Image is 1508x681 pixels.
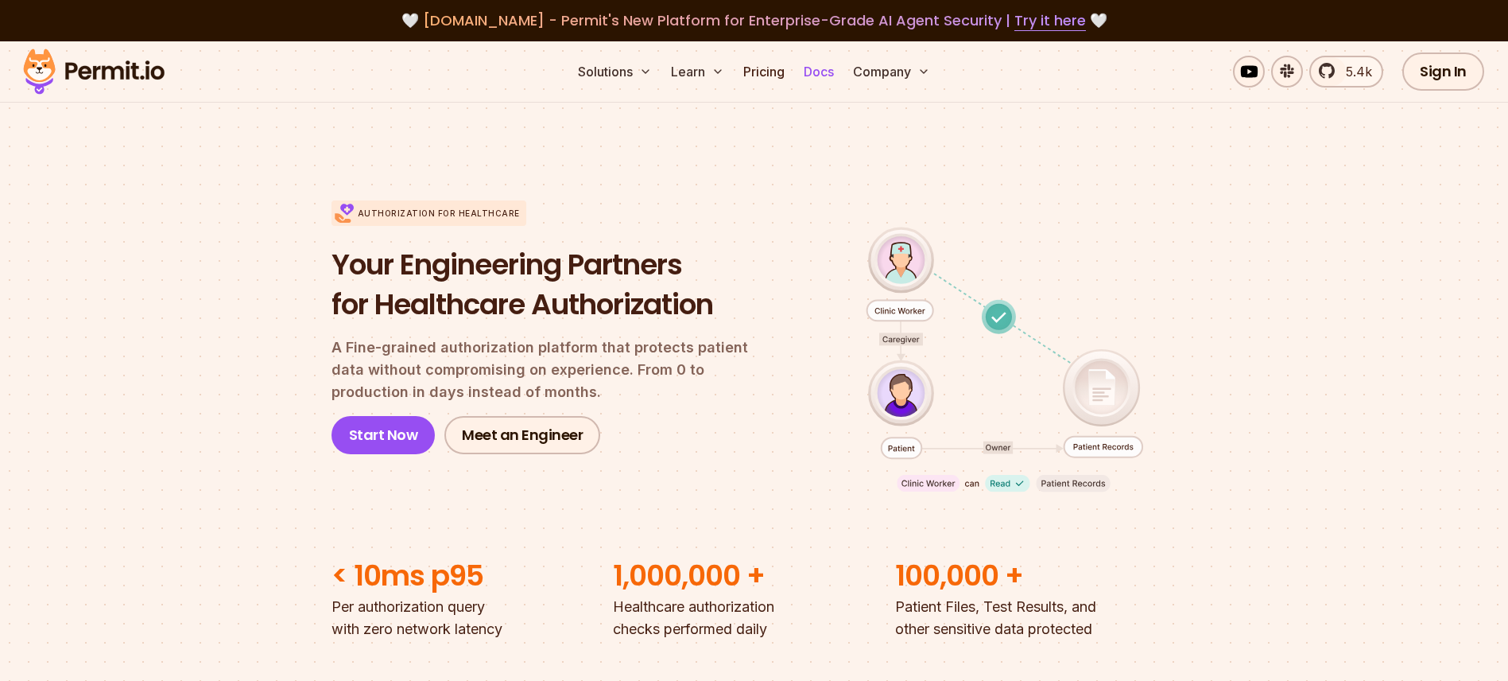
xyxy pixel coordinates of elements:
p: Per authorization query with zero network latency [331,596,614,640]
button: Company [847,56,936,88]
a: Try it here [1014,10,1086,31]
p: A Fine-grained authorization platform that protects patient data without compromising on experien... [331,337,775,403]
a: 5.4k [1309,56,1383,88]
a: Docs [797,56,840,88]
a: Start Now [331,416,436,454]
p: Patient Files, Test Results, and other sensitive data protected [895,596,1177,640]
img: Permit logo [16,45,172,99]
h2: 100,000 + [895,556,1177,596]
a: Meet an Engineer [444,416,600,454]
a: Pricing [737,56,791,88]
span: 5.4k [1336,62,1372,81]
p: Healthcare authorization checks performed daily [613,596,895,640]
button: Learn [665,56,731,88]
a: Sign In [1402,53,1484,91]
div: 🤍 🤍 [38,10,1470,32]
button: Solutions [572,56,658,88]
h2: < 10ms p95 [331,556,614,596]
span: [DOMAIN_NAME] - Permit's New Platform for Enterprise-Grade AI Agent Security | [423,10,1086,30]
h1: Your Engineering Partners for Healthcare Authorization [331,245,775,324]
p: Authorization for Healthcare [358,208,520,220]
h2: 1,000,000 + [613,556,895,596]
